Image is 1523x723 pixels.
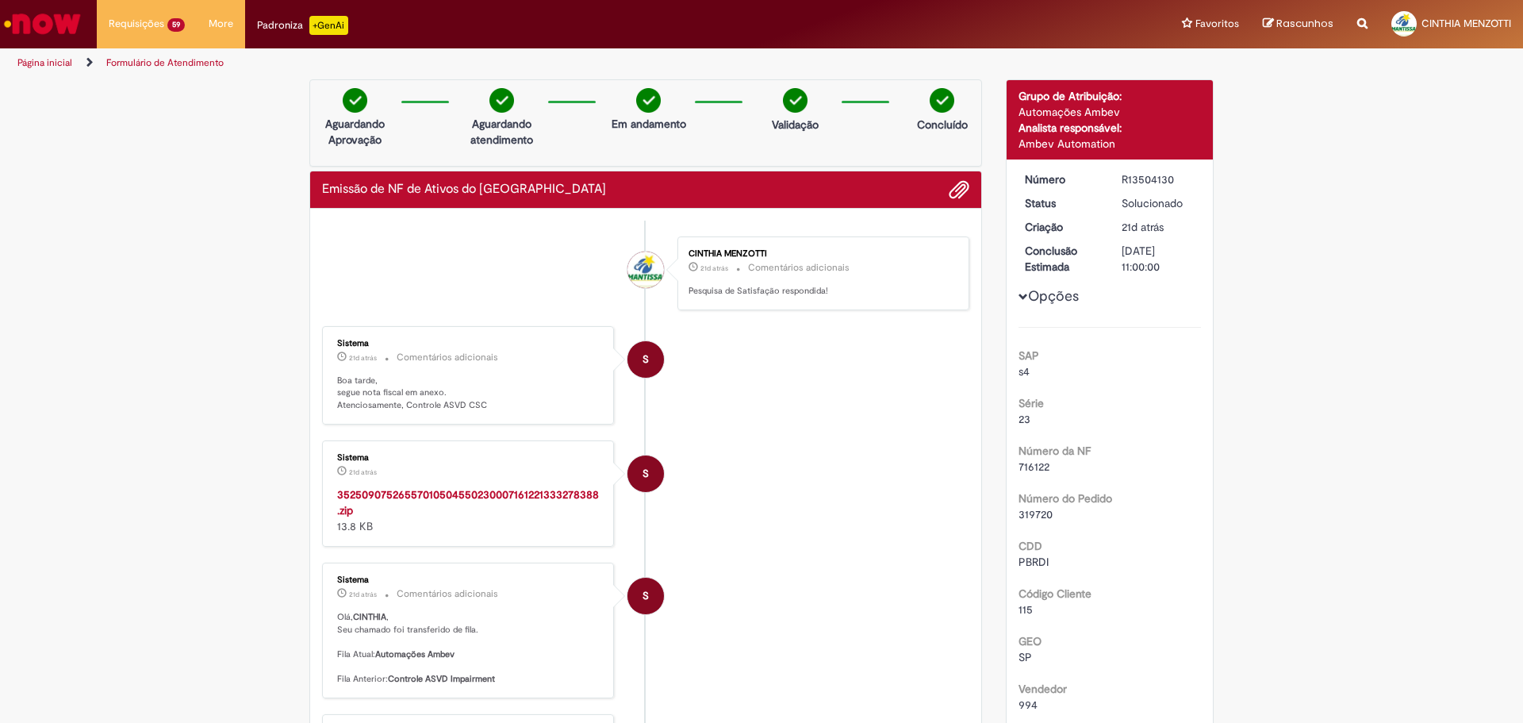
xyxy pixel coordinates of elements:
p: Validação [772,117,819,133]
a: 35250907526557010504550230007161221333278388.zip [337,487,599,517]
img: check-circle-green.png [343,88,367,113]
b: SAP [1019,348,1039,363]
p: Boa tarde, segue nota fiscal em anexo. Atenciosamente, Controle ASVD CSC [337,375,601,412]
span: PBRDI [1019,555,1049,569]
span: s4 [1019,364,1030,379]
div: Sistema [337,575,601,585]
div: R13504130 [1122,171,1195,187]
b: CDD [1019,539,1042,553]
b: Número da NF [1019,444,1091,458]
div: Sistema [627,456,664,492]
span: More [209,16,233,32]
img: check-circle-green.png [783,88,808,113]
b: Série [1019,396,1044,410]
div: CINTHIA MENZOTTI [627,252,664,288]
span: 716122 [1019,460,1049,474]
span: 21d atrás [700,263,728,273]
h2: Emissão de NF de Ativos do ASVD Histórico de tíquete [322,183,606,197]
div: Padroniza [257,16,348,35]
span: 59 [167,18,185,32]
b: GEO [1019,634,1042,648]
a: Página inicial [17,56,72,69]
small: Comentários adicionais [397,351,498,364]
time: 09/09/2025 08:53:35 [1122,220,1164,234]
span: 115 [1019,602,1033,617]
img: check-circle-green.png [930,88,954,113]
div: CINTHIA MENZOTTI [689,249,953,259]
div: System [627,341,664,378]
div: Sistema [337,453,601,463]
small: Comentários adicionais [748,261,850,275]
span: S [643,340,649,379]
p: Aguardando atendimento [463,116,540,148]
ul: Trilhas de página [12,48,1003,78]
div: Ambev Automation [1019,136,1202,152]
time: 09/09/2025 09:19:30 [349,353,377,363]
p: +GenAi [309,16,348,35]
span: Favoritos [1195,16,1239,32]
span: S [643,455,649,493]
span: S [643,577,649,615]
time: 09/09/2025 09:19:30 [349,467,377,477]
span: 21d atrás [349,353,377,363]
p: Pesquisa de Satisfação respondida! [689,285,953,298]
dt: Número [1013,171,1111,187]
b: Vendedor [1019,682,1067,696]
b: Código Cliente [1019,586,1091,601]
span: 21d atrás [1122,220,1164,234]
div: 09/09/2025 08:53:35 [1122,219,1195,235]
span: 21d atrás [349,467,377,477]
span: SP [1019,650,1032,664]
img: ServiceNow [2,8,83,40]
b: Controle ASVD Impairment [388,673,495,685]
span: Requisições [109,16,164,32]
time: 09/09/2025 09:54:24 [700,263,728,273]
p: Em andamento [612,116,686,132]
img: check-circle-green.png [489,88,514,113]
span: CINTHIA MENZOTTI [1421,17,1511,30]
span: Rascunhos [1276,16,1333,31]
a: Formulário de Atendimento [106,56,224,69]
button: Adicionar anexos [949,179,969,200]
dt: Status [1013,195,1111,211]
span: 994 [1019,698,1038,712]
div: Automações Ambev [1019,104,1202,120]
b: Automações Ambev [375,648,455,660]
b: Número do Pedido [1019,491,1112,506]
span: 319720 [1019,507,1053,521]
p: Aguardando Aprovação [316,116,393,148]
div: Grupo de Atribuição: [1019,88,1202,104]
span: 21d atrás [349,590,377,599]
b: CINTHIA [353,611,386,623]
dt: Criação [1013,219,1111,235]
div: System [627,578,664,614]
a: Rascunhos [1263,17,1333,32]
div: Sistema [337,339,601,348]
div: Solucionado [1122,195,1195,211]
span: 23 [1019,412,1030,426]
p: Concluído [917,117,968,133]
img: check-circle-green.png [636,88,661,113]
dt: Conclusão Estimada [1013,243,1111,275]
time: 09/09/2025 09:19:28 [349,590,377,599]
div: [DATE] 11:00:00 [1122,243,1195,275]
p: Olá, , Seu chamado foi transferido de fila. Fila Atual: Fila Anterior: [337,611,601,686]
div: Analista responsável: [1019,120,1202,136]
div: 13.8 KB [337,486,601,534]
small: Comentários adicionais [397,587,498,601]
